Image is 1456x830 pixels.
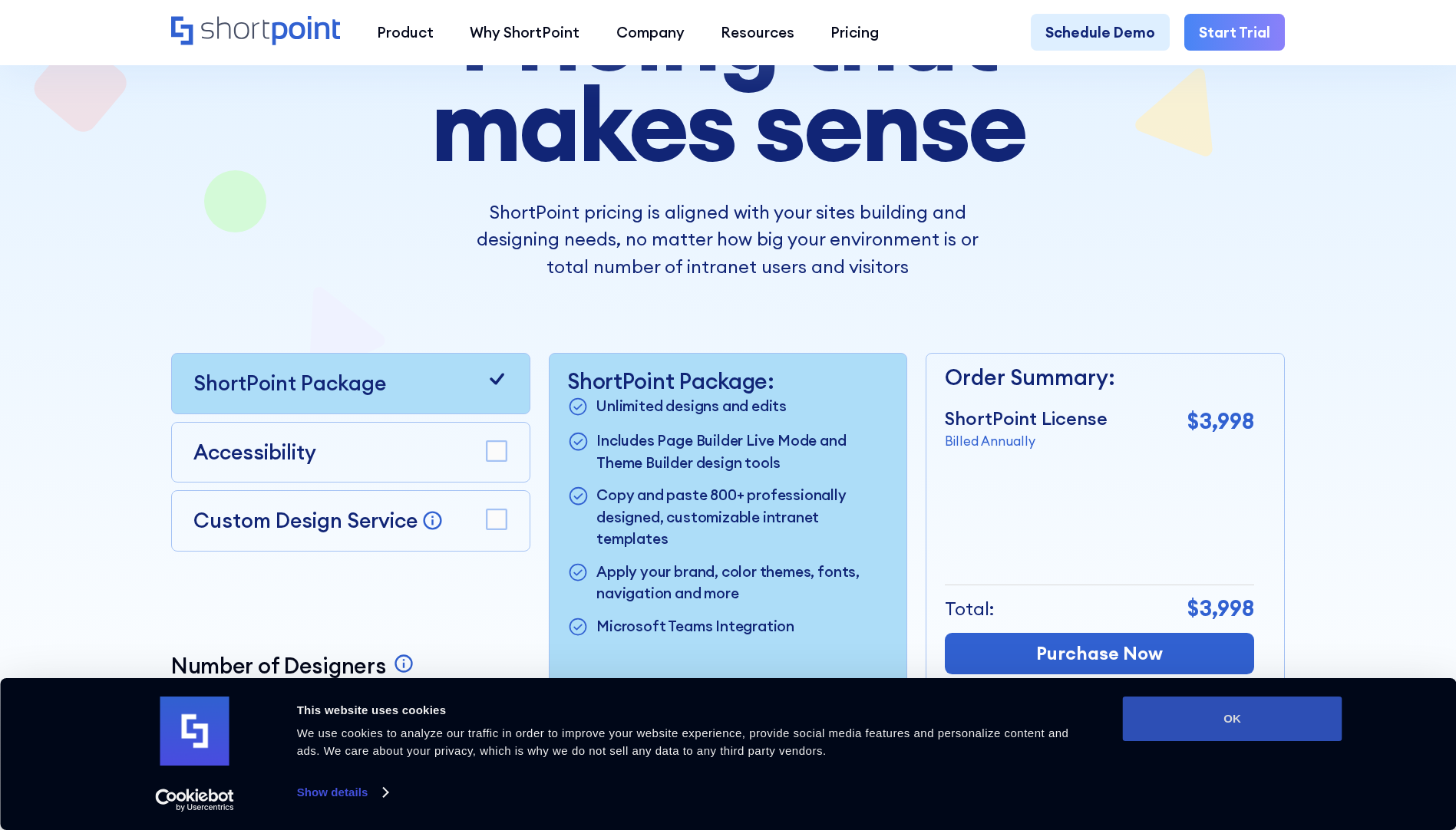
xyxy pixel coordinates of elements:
a: Why ShortPoint [452,14,598,50]
p: Custom Design Service [193,507,418,533]
p: ShortPoint Package: [567,368,889,394]
p: $3,998 [1187,405,1254,438]
a: Resources [702,14,812,50]
a: Pricing [813,14,897,50]
a: Schedule Demo [1031,14,1170,50]
a: Start Trial [1184,14,1285,50]
p: Includes Page Builder Live Mode and Theme Builder design tools [596,430,889,473]
a: Usercentrics Cookiebot - opens in a new window [127,789,262,812]
div: Pricing [830,21,879,43]
p: Apply your brand, color themes, fonts, navigation and more [596,561,889,604]
p: $3,998 [1187,592,1254,625]
p: Accessibility [193,437,316,468]
div: Product [377,21,434,43]
p: ShortPoint License [945,405,1108,433]
a: Show details [297,781,388,804]
div: Why ShortPoint [470,21,579,43]
div: This website uses cookies [297,701,1088,720]
p: ShortPoint Package [193,368,386,399]
span: We use cookies to analyze our traffic in order to improve your website experience, provide social... [297,726,1069,757]
div: Resources [721,21,794,43]
a: Purchase Now [945,633,1254,675]
button: OK [1123,697,1342,741]
p: Order Summary: [945,361,1254,394]
p: Billed Annually [945,432,1108,451]
a: Number of Designers [171,653,419,679]
a: Home [171,16,341,48]
p: Total: [945,595,995,623]
p: Unlimited designs and edits [596,395,787,419]
p: Microsoft Teams Integration [596,615,794,639]
a: Company [598,14,702,50]
div: Company [616,21,685,43]
img: logo [160,697,229,766]
p: Number of Designers [171,653,386,679]
a: Product [358,14,451,50]
p: Copy and paste 800+ professionally designed, customizable intranet templates [596,484,889,549]
p: ShortPoint pricing is aligned with your sites building and designing needs, no matter how big you... [455,199,1001,281]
